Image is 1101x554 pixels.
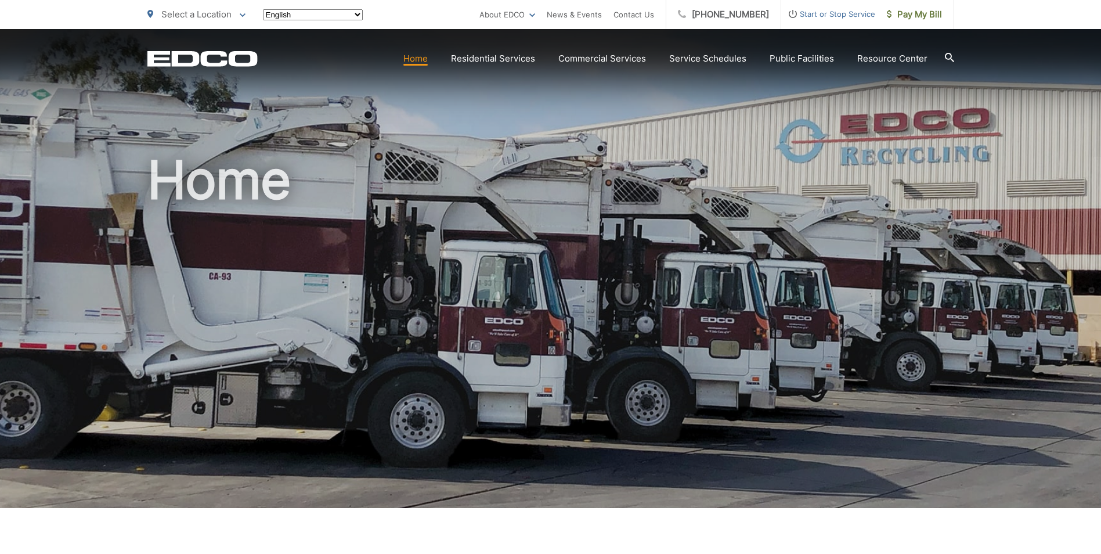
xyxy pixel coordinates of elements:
h1: Home [147,151,954,519]
a: Residential Services [451,52,535,66]
a: Contact Us [613,8,654,21]
a: Commercial Services [558,52,646,66]
a: News & Events [547,8,602,21]
a: Resource Center [857,52,927,66]
span: Pay My Bill [887,8,942,21]
a: Home [403,52,428,66]
a: EDCD logo. Return to the homepage. [147,51,258,67]
a: Public Facilities [770,52,834,66]
a: About EDCO [479,8,535,21]
select: Select a language [263,9,363,20]
span: Select a Location [161,9,232,20]
a: Service Schedules [669,52,746,66]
